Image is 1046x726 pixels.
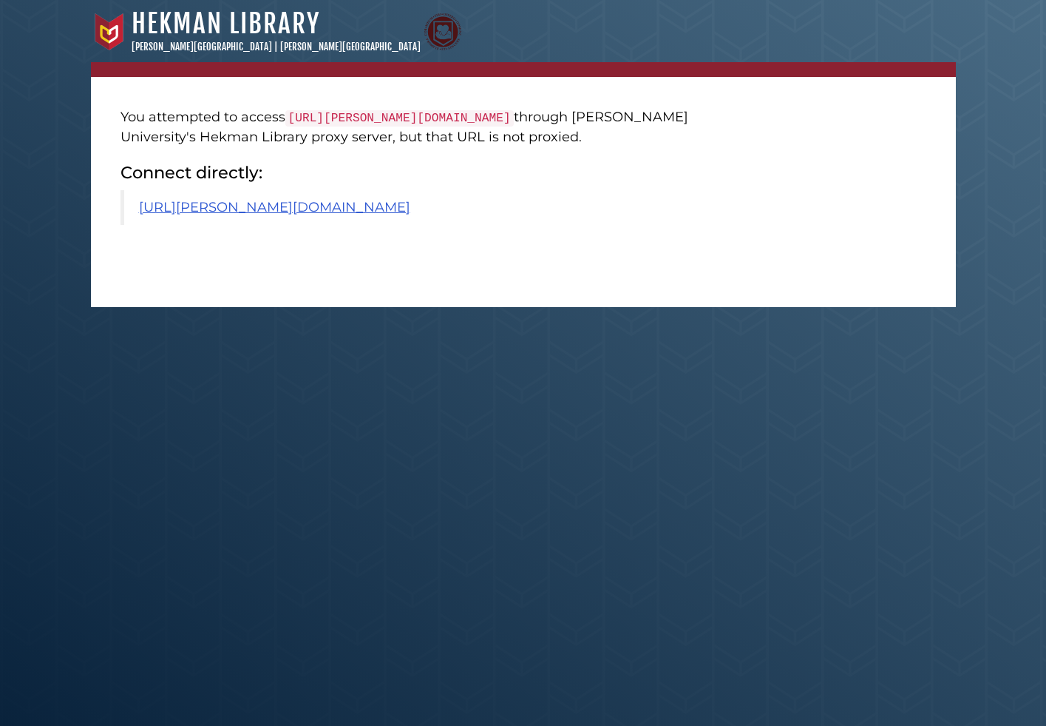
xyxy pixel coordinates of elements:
a: Hekman Library [132,7,320,40]
p: You attempted to access through [PERSON_NAME] University's Hekman Library proxy server, but that ... [120,107,716,147]
a: [URL][PERSON_NAME][DOMAIN_NAME] [139,199,410,215]
img: Calvin Theological Seminary [424,13,461,50]
h2: Connect directly: [120,162,716,183]
p: [PERSON_NAME][GEOGRAPHIC_DATA] | [PERSON_NAME][GEOGRAPHIC_DATA] [132,40,421,55]
nav: breadcrumb [91,62,956,77]
code: [URL][PERSON_NAME][DOMAIN_NAME] [285,110,514,127]
img: Calvin University [91,13,128,50]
